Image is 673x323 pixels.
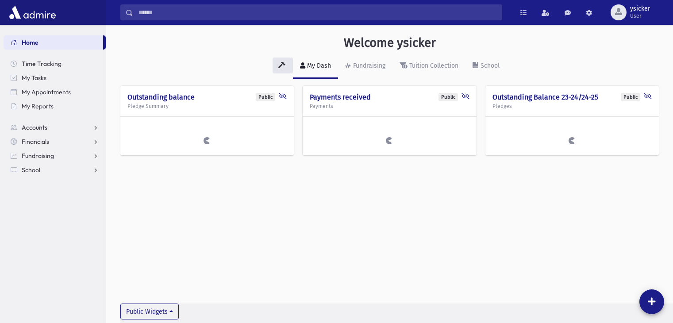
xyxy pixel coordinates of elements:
div: Public [621,93,640,101]
h5: Pledges [492,103,652,109]
a: Accounts [4,120,106,135]
h4: Outstanding Balance 23-24/24-25 [492,93,652,101]
div: Public [256,93,275,101]
span: Time Tracking [22,60,62,68]
div: Public [438,93,458,101]
a: My Tasks [4,71,106,85]
h4: Outstanding balance [127,93,287,101]
div: School [479,62,500,69]
button: Public Widgets [120,304,179,319]
a: Tuition Collection [392,54,465,79]
span: User [630,12,650,19]
h5: Pledge Summary [127,103,287,109]
div: Tuition Collection [408,62,458,69]
a: My Reports [4,99,106,113]
a: Home [4,35,103,50]
span: School [22,166,40,174]
a: My Dash [293,54,338,79]
div: Fundraising [351,62,385,69]
span: Home [22,38,38,46]
a: Fundraising [4,149,106,163]
span: My Reports [22,102,54,110]
a: School [465,54,507,79]
a: My Appointments [4,85,106,99]
img: AdmirePro [7,4,58,21]
h5: Payments [310,103,469,109]
input: Search [133,4,502,20]
span: My Appointments [22,88,71,96]
a: Fundraising [338,54,392,79]
a: Financials [4,135,106,149]
span: My Tasks [22,74,46,82]
a: School [4,163,106,177]
span: ysicker [630,5,650,12]
span: Fundraising [22,152,54,160]
div: My Dash [305,62,331,69]
a: Time Tracking [4,57,106,71]
h4: Payments received [310,93,469,101]
span: Financials [22,138,49,146]
h3: Welcome ysicker [344,35,436,50]
span: Accounts [22,123,47,131]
